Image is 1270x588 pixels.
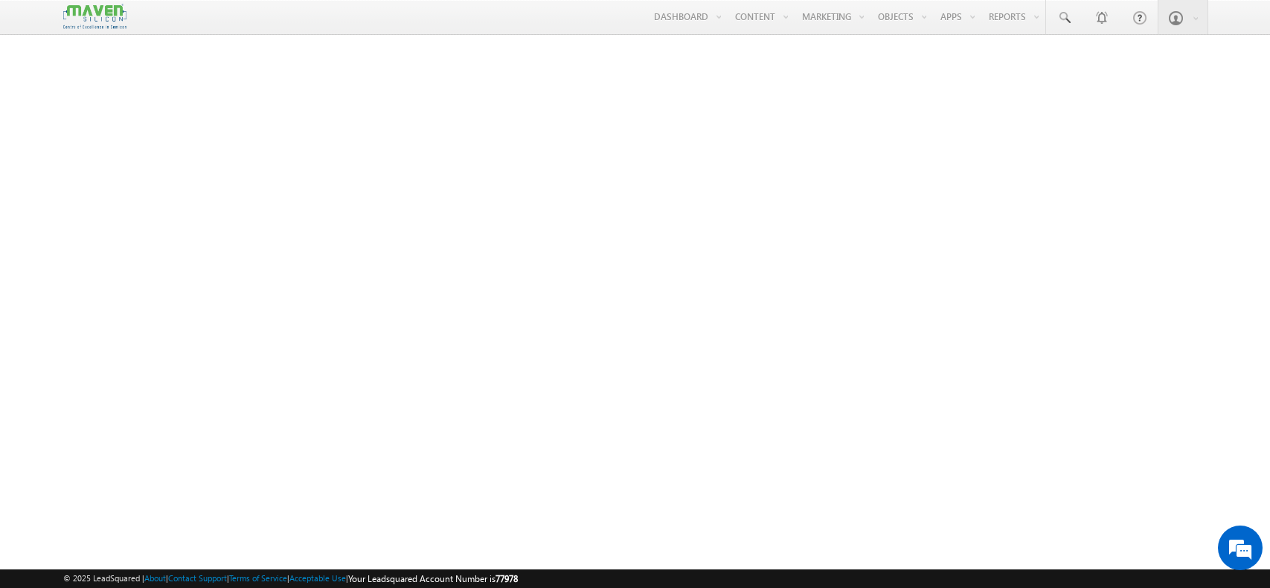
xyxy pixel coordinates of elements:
a: Acceptable Use [289,573,346,583]
a: Contact Support [168,573,227,583]
span: Your Leadsquared Account Number is [348,573,518,584]
a: Terms of Service [229,573,287,583]
img: Custom Logo [63,4,126,30]
span: 77978 [496,573,518,584]
span: © 2025 LeadSquared | | | | | [63,572,518,586]
a: About [144,573,166,583]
